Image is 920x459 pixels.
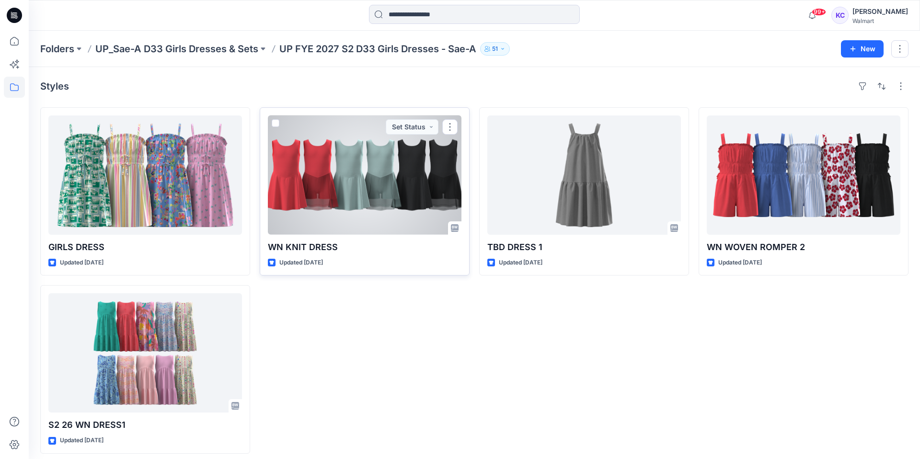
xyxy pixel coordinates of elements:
h4: Styles [40,80,69,92]
a: WN KNIT DRESS [268,115,461,235]
a: UP_Sae-A D33 Girls Dresses & Sets [95,42,258,56]
span: 99+ [812,8,826,16]
p: UP FYE 2027 S2 D33 Girls Dresses - Sae-A [279,42,476,56]
p: Updated [DATE] [60,436,103,446]
a: WN WOVEN ROMPER 2 [707,115,900,235]
div: Walmart [852,17,908,24]
a: GIRLS DRESS [48,115,242,235]
p: 51 [492,44,498,54]
a: TBD DRESS 1 [487,115,681,235]
a: Folders [40,42,74,56]
div: [PERSON_NAME] [852,6,908,17]
p: WN WOVEN ROMPER 2 [707,241,900,254]
p: Updated [DATE] [60,258,103,268]
p: WN KNIT DRESS [268,241,461,254]
a: S2 26 WN DRESS1 [48,293,242,413]
p: Updated [DATE] [279,258,323,268]
button: New [841,40,884,57]
p: S2 26 WN DRESS1 [48,418,242,432]
button: 51 [480,42,510,56]
p: TBD DRESS 1 [487,241,681,254]
p: GIRLS DRESS [48,241,242,254]
p: Updated [DATE] [718,258,762,268]
p: Updated [DATE] [499,258,542,268]
div: KC [831,7,849,24]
